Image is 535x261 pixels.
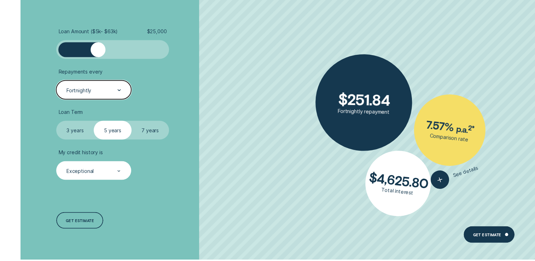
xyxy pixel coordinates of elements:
[59,149,103,156] span: My credit history is
[66,87,91,94] div: Fortnightly
[59,69,103,75] span: Repayments every
[59,109,83,115] span: Loan Term
[94,121,131,140] label: 5 years
[464,226,514,243] a: Get Estimate
[147,28,167,35] span: $ 25,000
[429,159,481,191] button: See details
[56,212,103,229] a: Get estimate
[132,121,169,140] label: 7 years
[56,121,94,140] label: 3 years
[59,28,118,35] span: Loan Amount ( $5k - $63k )
[66,168,94,174] div: Exceptional
[452,165,479,179] span: See details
